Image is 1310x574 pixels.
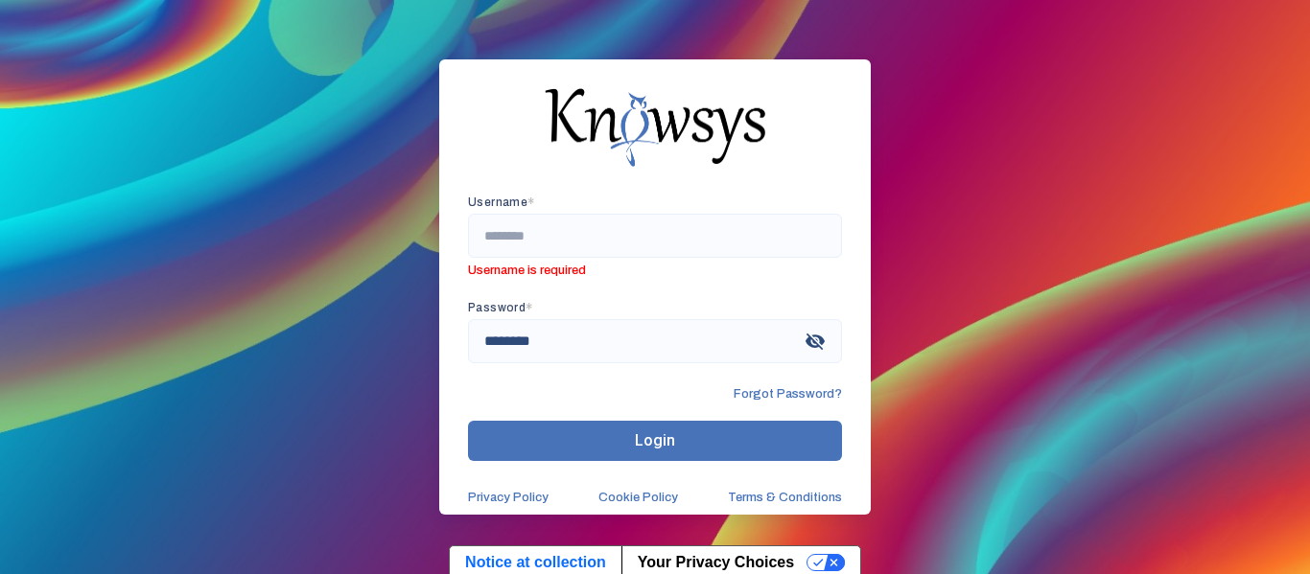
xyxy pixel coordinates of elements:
[598,490,678,505] a: Cookie Policy
[468,421,842,461] button: Login
[728,490,842,505] a: Terms & Conditions
[468,258,842,278] span: Username is required
[545,88,765,167] img: knowsys-logo.png
[468,490,549,505] a: Privacy Policy
[468,195,535,209] app-required-indication: Username
[468,301,533,314] app-required-indication: Password
[798,324,832,358] span: visibility_off
[635,431,675,449] span: Login
[734,386,842,402] span: Forgot Password?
